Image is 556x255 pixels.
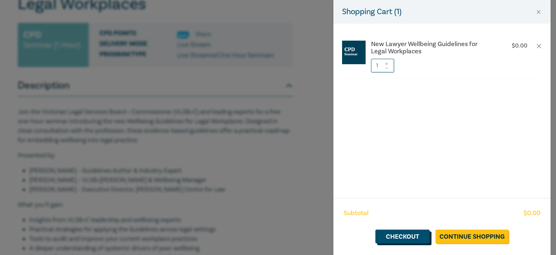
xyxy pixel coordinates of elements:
[375,230,430,243] a: Checkout
[371,59,394,73] input: 1
[342,6,401,18] h5: Shopping Cart ( 1 )
[435,230,509,243] a: Continue Shopping
[523,209,540,218] span: $ 0.00
[535,9,542,15] button: Close
[344,209,368,218] span: Subtotal
[371,41,491,55] a: New Lawyer Wellbeing Guidelines for Legal Workplaces
[342,41,366,64] img: CPD%20Seminar.jpg
[512,42,527,49] p: $ 0.00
